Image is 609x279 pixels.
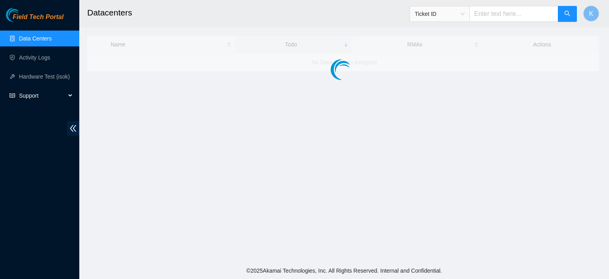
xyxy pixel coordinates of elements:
[67,121,79,136] span: double-left
[10,93,15,98] span: read
[19,54,50,61] a: Activity Logs
[79,262,609,279] footer: © 2025 Akamai Technologies, Inc. All Rights Reserved. Internal and Confidential.
[564,10,571,18] span: search
[469,6,558,22] input: Enter text here...
[589,9,594,19] span: K
[583,6,599,21] button: K
[558,6,577,22] button: search
[415,8,465,20] span: Ticket ID
[19,73,70,80] a: Hardware Test (isok)
[19,35,52,42] a: Data Centers
[13,13,63,21] span: Field Tech Portal
[19,88,66,104] span: Support
[6,8,40,22] img: Akamai Technologies
[6,14,63,25] a: Akamai TechnologiesField Tech Portal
